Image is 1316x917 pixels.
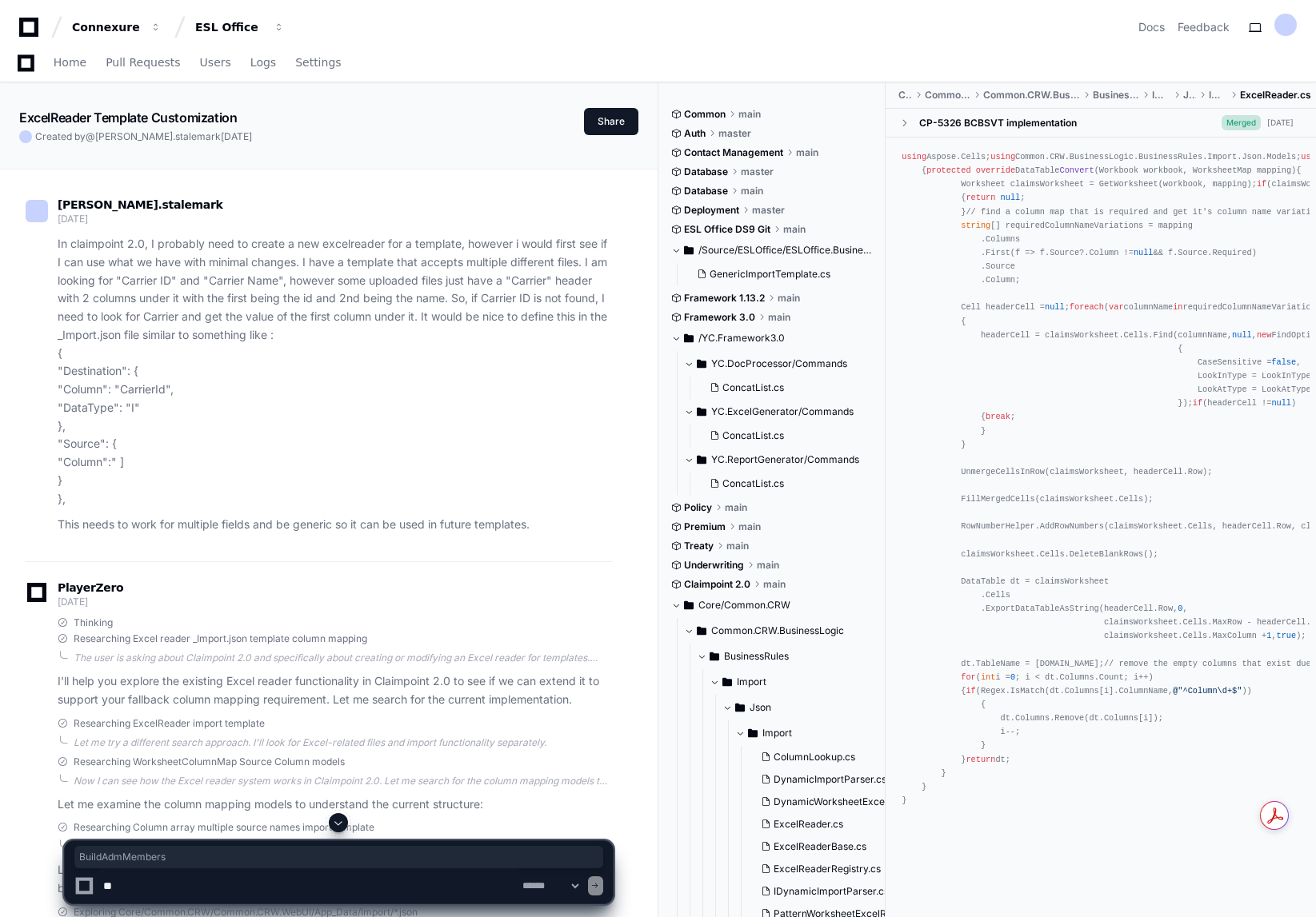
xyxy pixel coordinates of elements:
button: ConcatList.cs [703,425,865,447]
span: null [1271,398,1291,408]
span: @"^Column\d+$" [1173,686,1242,696]
svg: Directory [697,402,706,421]
span: DynamicImportParser.cs [774,773,886,786]
span: Common.CRW.BusinessLogic [711,624,844,637]
span: for [961,672,975,682]
svg: Directory [735,698,745,717]
button: Feedback [1178,19,1230,35]
span: in [1173,302,1182,312]
span: new [1257,330,1271,340]
span: Import [1152,89,1170,102]
button: /Source/ESLOffice/ESLOffice.BusinessLogic/Claims/Import [671,237,874,263]
span: DataTable ( ) [926,165,1296,175]
span: [PERSON_NAME].stalemark [58,198,222,211]
button: Common.CRW.BusinessLogic [684,618,887,644]
span: @ [86,130,95,142]
button: Core/Common.CRW [671,592,874,618]
span: Thinking [74,616,113,629]
span: int [981,672,995,682]
span: Common.CRW [925,89,970,102]
button: DynamicWorksheetExcelReader.cs [754,791,932,813]
span: Pull Requests [106,58,180,67]
span: Database [684,165,728,178]
span: /Source/ESLOffice/ESLOffice.BusinessLogic/Claims/Import [698,244,874,257]
span: Common [684,108,726,121]
span: Logs [250,58,276,67]
div: CP-5326 BCBSVT implementation [919,117,1077,130]
span: YC.ReportGenerator/Commands [711,453,859,466]
svg: Directory [684,596,694,615]
span: null [1001,193,1021,202]
span: ConcatList.cs [722,381,784,394]
span: if [1257,179,1266,189]
span: if [966,686,975,696]
button: GenericImportTemplate.cs [690,263,865,285]
button: YC.ExcelGenerator/Commands [684,399,874,425]
p: In claimpoint 2.0, I probably need to create a new excelreader for a template, however i would fi... [58,235,613,508]
button: Import [710,669,913,695]
button: ConcatList.cs [703,377,865,399]
span: Treaty [684,540,714,552]
a: Settings [295,45,341,82]
span: main [738,108,761,121]
span: Workbook workbook, WorksheetMap mapping [1099,165,1291,175]
button: /YC.Framework3.0 [671,325,874,351]
span: var [1109,302,1123,312]
span: Json [750,701,771,714]
span: DynamicWorksheetExcelReader.cs [774,795,932,808]
span: Core/Common.CRW [698,599,790,612]
p: Let me examine the column mapping models to understand the current structure: [58,795,613,814]
svg: Directory [684,329,694,348]
app-text-character-animate: ExcelReader Template Customization [19,110,237,126]
span: /YC.Framework3.0 [698,332,785,345]
span: Researching Excel reader _Import.json template column mapping [74,632,367,645]
span: Convert [1060,165,1094,175]
div: Connexure [72,19,141,35]
svg: Directory [697,621,706,640]
button: ESL Office [189,13,291,42]
a: Users [200,45,231,82]
span: null [1134,248,1154,257]
span: main [768,311,790,324]
span: using [902,152,926,161]
span: Created by [35,130,252,143]
span: false [1271,357,1296,367]
span: if [1193,398,1202,408]
div: [DATE] [1267,117,1294,129]
span: Deployment [684,204,739,217]
span: break [986,412,1010,421]
span: [DATE] [58,596,87,608]
p: This needs to work for multiple fields and be generic so it can be used in future templates. [58,516,613,534]
span: Researching ExcelReader import template [74,717,265,730]
span: return [966,193,995,202]
button: ColumnLookup.cs [754,746,932,768]
span: ExcelReader.cs [1240,89,1311,102]
span: master [718,127,751,140]
span: YC.ExcelGenerator/Commands [711,405,854,418]
span: Database [684,185,728,197]
button: Connexure [66,13,168,42]
div: Aspose.Cells; Common.CRW.BusinessLogic.BusinessRules.Import.Json.Models; [DOMAIN_NAME]; System.Li... [902,150,1300,807]
svg: Directory [722,672,732,692]
button: YC.DocProcessor/Commands [684,351,874,377]
span: string [961,221,990,230]
span: ESL Office DS9 Git [684,223,770,236]
span: Import [737,676,766,688]
a: Pull Requests [106,45,180,82]
span: master [741,165,774,178]
span: ColumnLookup.cs [774,751,855,764]
div: Let me try a different search approach. I'll look for Excel-related files and import functionalit... [74,736,613,749]
span: GenericImportTemplate.cs [710,268,830,281]
a: Docs [1138,19,1165,35]
span: ConcatList.cs [722,429,784,442]
span: Framework 3.0 [684,311,755,324]
svg: Directory [697,450,706,469]
span: Policy [684,501,712,514]
span: 1 [1266,631,1271,640]
span: Import [762,727,792,740]
button: Import [735,720,938,746]
span: Premium [684,520,726,533]
span: Core [898,89,911,102]
span: override [976,165,1015,175]
span: foreach [1070,302,1104,312]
